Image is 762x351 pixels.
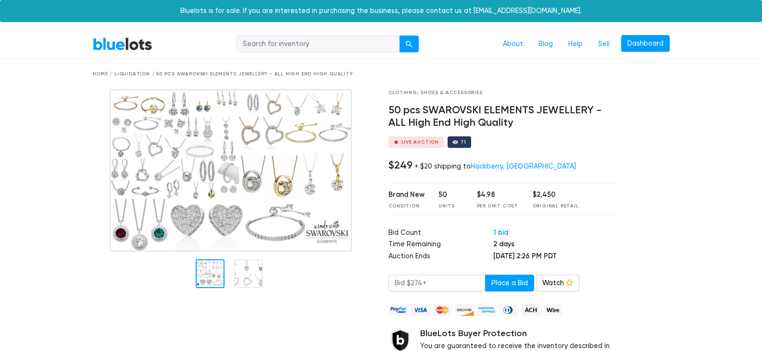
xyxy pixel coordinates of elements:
div: Original Retail [533,203,579,210]
img: mastercard-42073d1d8d11d6635de4c079ffdb20a4f30a903dc55d1612383a1b395dd17f39.png [433,304,452,316]
div: + $20 shipping to [414,162,576,170]
img: 7235ec82-5674-471f-b15e-5fd001b2ddec-1752901744.png [110,89,352,252]
a: Blog [531,35,561,53]
td: Bid Count [388,228,493,240]
a: Help [561,35,590,53]
img: paypal_credit-80455e56f6e1299e8d57f40c0dcee7b8cd4ae79b9eccbfc37e2480457ba36de9.png [388,304,408,316]
td: Auction Ends [388,251,493,263]
div: Condition [388,203,425,210]
div: Live Auction [401,140,439,145]
td: [DATE] 2:26 PM PDT [493,251,620,263]
img: ach-b7992fed28a4f97f893c574229be66187b9afb3f1a8d16a4691d3d3140a8ab00.png [521,304,540,316]
a: 1 bid [493,228,508,237]
div: 71 [461,140,466,145]
div: Clothing, Shoes & Accessories [388,89,621,97]
a: Hackberry, [GEOGRAPHIC_DATA] [471,162,576,170]
a: Dashboard [621,35,670,52]
h5: BlueLots Buyer Protection [420,328,621,339]
img: american_express-ae2a9f97a040b4b41f6397f7637041a5861d5f99d0716c09922aba4e24c8547d.png [477,304,496,316]
div: $2,450 [533,190,579,200]
a: Sell [590,35,617,53]
td: Time Remaining [388,239,493,251]
a: Watch [536,275,579,292]
a: About [495,35,531,53]
h4: $249 [388,159,412,171]
div: Brand New [388,190,425,200]
td: 2 days [493,239,620,251]
input: Search for inventory [237,36,400,53]
div: 50 [438,190,462,200]
img: discover-82be18ecfda2d062aad2762c1ca80e2d36a4073d45c9e0ffae68cd515fbd3d32.png [455,304,474,316]
img: wire-908396882fe19aaaffefbd8e17b12f2f29708bd78693273c0e28e3a24408487f.png [543,304,562,316]
div: $4.98 [477,190,518,200]
input: Bid $274+ [388,275,486,292]
div: Home / Liquidation / 50 pcs SWAROVSKI ELEMENTS JEWELLERY - ALL High End High Quality [93,71,670,78]
img: diners_club-c48f30131b33b1bb0e5d0e2dbd43a8bea4cb12cb2961413e2f4250e06c020426.png [499,304,518,316]
div: Per Unit Cost [477,203,518,210]
div: Units [438,203,462,210]
button: Place a Bid [485,275,534,292]
h4: 50 pcs SWAROVSKI ELEMENTS JEWELLERY - ALL High End High Quality [388,104,621,129]
a: BlueLots [93,37,152,51]
img: visa-79caf175f036a155110d1892330093d4c38f53c55c9ec9e2c3a54a56571784bb.png [411,304,430,316]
